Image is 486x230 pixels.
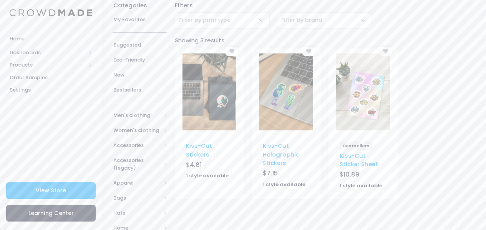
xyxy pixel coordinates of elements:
span: Bestsellers [113,86,167,94]
a: Learning Center [6,205,96,222]
span: Bestsellers [340,142,373,150]
a: Bestsellers [113,83,167,98]
span: Filter by print type [175,12,270,29]
a: Suggested [113,38,167,53]
img: Logo [10,9,92,17]
span: Bags [113,194,161,202]
div: $ [186,160,233,171]
span: Products [10,61,86,69]
span: New [113,71,167,79]
span: Filter by print type [179,16,231,24]
span: My Favorites [113,16,167,23]
div: Showing 3 results: [171,36,478,45]
span: Dashboards [10,49,86,57]
span: View Store [36,187,66,194]
span: Settings [10,86,92,94]
div: $ [340,170,386,181]
a: Kiss-Cut Sticker Sheet [340,152,378,168]
span: Filter by brand [281,16,322,24]
span: Eco-Friendly [113,56,167,64]
span: Suggested [113,41,167,49]
span: Apparel [113,179,161,187]
span: 4.81 [190,160,202,169]
span: Hats [113,209,161,217]
a: My Favorites [113,12,167,27]
span: Home [10,35,92,43]
span: Women's clothing [113,127,161,134]
a: Eco-Friendly [113,53,167,68]
span: Learning Center [28,209,74,217]
strong: 1 style available [263,181,305,188]
a: View Store [6,182,96,199]
strong: 1 style available [340,182,382,189]
span: Men's clothing [113,112,161,119]
a: New [113,68,167,83]
strong: 1 style available [186,172,229,179]
span: 7.15 [267,169,278,178]
span: 10.89 [343,170,359,179]
a: Kiss-Cut Holographic Stickers [263,142,299,167]
span: Accessories [113,142,161,149]
span: Filter by brand [277,12,372,29]
span: Order Samples [10,74,92,82]
a: Kiss-Cut Stickers [186,142,212,158]
div: $ [263,169,310,180]
span: Accessories (legacy) [113,157,161,172]
div: Filters [171,1,478,10]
